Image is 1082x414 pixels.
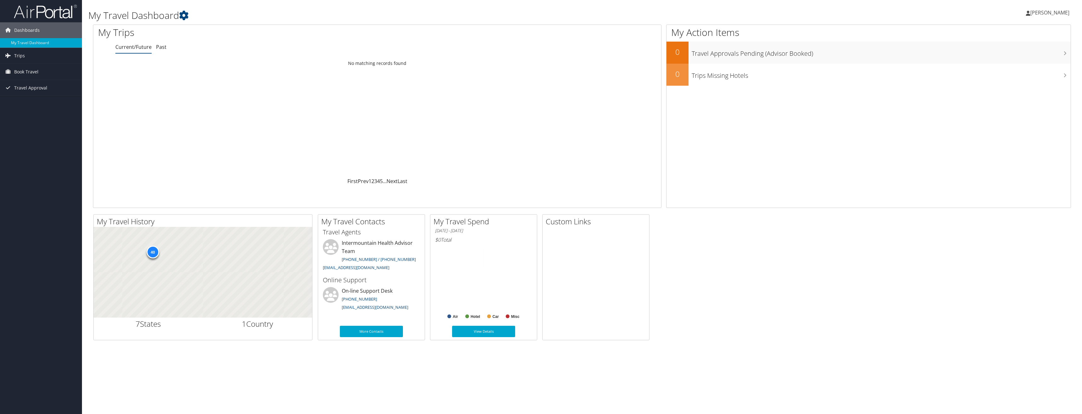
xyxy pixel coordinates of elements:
h2: My Travel Contacts [321,216,425,227]
span: 7 [136,319,140,329]
h2: Country [208,319,308,329]
a: Last [398,178,407,185]
a: Prev [358,178,369,185]
a: [PERSON_NAME] [1026,3,1076,22]
a: Current/Future [115,43,152,50]
h3: Trips Missing Hotels [692,68,1071,80]
a: Next [387,178,398,185]
span: Travel Approval [14,80,47,96]
h2: 0 [666,47,689,57]
h2: Custom Links [546,216,649,227]
h2: My Travel Spend [433,216,537,227]
span: Dashboards [14,22,40,38]
img: airportal-logo.png [14,4,77,19]
a: 0Trips Missing Hotels [666,64,1071,86]
a: 4 [377,178,380,185]
span: Book Travel [14,64,38,80]
div: 40 [146,246,159,258]
a: [EMAIL_ADDRESS][DOMAIN_NAME] [323,265,389,270]
span: $0 [435,236,441,243]
td: No matching records found [93,58,661,69]
text: Car [492,314,499,319]
a: 3 [374,178,377,185]
text: Misc [511,314,520,319]
a: First [347,178,358,185]
text: Air [453,314,458,319]
h6: Total [435,236,532,243]
h2: States [98,319,198,329]
h1: My Travel Dashboard [88,9,747,22]
a: 5 [380,178,383,185]
a: 0Travel Approvals Pending (Advisor Booked) [666,42,1071,64]
h3: Travel Approvals Pending (Advisor Booked) [692,46,1071,58]
a: [PHONE_NUMBER] [342,296,377,302]
h2: My Travel History [97,216,312,227]
li: On-line Support Desk [320,287,423,313]
a: More Contacts [340,326,403,337]
h3: Online Support [323,276,420,285]
span: Trips [14,48,25,64]
a: [EMAIL_ADDRESS][DOMAIN_NAME] [342,304,408,310]
a: 1 [369,178,371,185]
h3: Travel Agents [323,228,420,237]
a: Past [156,43,166,50]
span: [PERSON_NAME] [1030,9,1069,16]
text: Hotel [471,314,480,319]
h2: 0 [666,69,689,79]
span: 1 [242,319,246,329]
h6: [DATE] - [DATE] [435,228,532,234]
h1: My Action Items [666,26,1071,39]
li: Intermountain Health Advisor Team [320,239,423,273]
a: View Details [452,326,515,337]
span: … [383,178,387,185]
a: 2 [371,178,374,185]
h1: My Trips [98,26,420,39]
a: [PHONE_NUMBER] / [PHONE_NUMBER] [342,256,416,262]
